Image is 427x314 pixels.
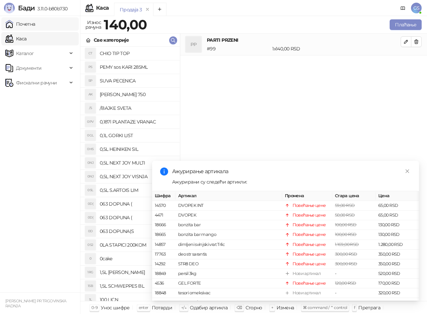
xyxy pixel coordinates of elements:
button: Плаћање [390,19,422,30]
td: 65,00 RSD [376,201,419,211]
div: Повећање цене [293,212,326,219]
td: DVOPEK [175,211,282,220]
span: 1.169,00 RSD [335,242,359,247]
div: Продаја 3 [120,6,142,13]
strong: 140,00 [104,16,147,33]
span: + [271,305,273,310]
td: 18666 [152,220,175,230]
span: ⌘ command / ⌃ control [303,305,347,310]
a: Каса [5,32,26,45]
div: PP [185,36,201,52]
h4: 063 DOPUNA(S [100,226,174,237]
span: ↑/↓ [181,305,186,310]
div: Смањење цене [293,299,324,306]
th: Цена [376,191,419,201]
td: 18848 [152,288,175,298]
div: Сторно [246,303,262,312]
div: Повећање цене [293,241,326,248]
div: SP [85,75,96,86]
td: STR8 DEO [175,259,282,269]
div: Повећање цене [293,251,326,258]
div: Ажурирани су следећи артикли: [172,178,411,186]
div: Ажурирање артикала [172,168,411,176]
h4: 0,5L S.ARTOIS LIM [100,185,174,196]
div: Све категорије [94,36,129,44]
td: - [332,288,376,298]
div: 1RG [85,267,96,278]
span: 100,00 RSD [335,232,357,237]
div: 1 x 140,00 RSD [271,45,402,52]
div: 1SB [85,281,96,291]
div: Нови артикал [293,270,321,277]
span: info-circle [160,168,168,176]
h4: PARTI PRZENI [207,36,401,44]
h4: SUVA PECENICA [100,75,174,86]
h4: 0,5L HEINIKEN SIL [100,144,174,154]
th: Стара цена [332,191,376,201]
div: Повећање цене [293,261,326,267]
span: 0-9 [91,305,97,310]
div: 0PV [85,116,96,127]
td: 350,00 RSD [376,250,419,259]
h4: 063 DOPUNA ( [100,199,174,209]
div: Нови артикал [293,290,321,296]
div: 0NJ [85,158,96,168]
a: Close [404,168,411,175]
span: enter [139,305,148,310]
div: Износ рачуна [84,18,102,31]
div: Повећање цене [293,231,326,238]
td: - [332,269,376,279]
span: Документи [16,61,41,75]
td: 4471 [152,211,175,220]
div: 0NJ [85,171,96,182]
div: 1L [85,294,96,305]
h4: 100 LICN [100,294,174,305]
td: deo str sarantis [175,250,282,259]
h4: PEMY sos KARI 285ML [100,62,174,72]
span: 120,00 RSD [335,281,356,286]
h4: 0,1L GORKI LIST [100,130,174,141]
div: Измена [277,303,294,312]
td: 17297 [152,298,175,308]
span: Каталог [16,47,34,60]
span: 3.11.0-b80b730 [35,6,67,12]
h4: 0,5L NEXT JOY VISNJA [100,171,174,182]
td: 4536 [152,279,175,288]
th: Артикал [175,191,282,201]
h4: [PERSON_NAME] 750 [100,89,174,100]
div: Повећање цене [293,222,326,228]
td: 170,00 RSD [376,279,419,288]
td: 14292 [152,259,175,269]
div: 0HS [85,144,96,154]
td: 1.280,00 RSD [376,240,419,249]
div: Унос шифре [101,303,130,312]
td: 17763 [152,250,175,259]
a: Почетна [5,17,35,31]
td: tesori omeksivac [175,288,282,298]
img: Logo [4,3,15,13]
td: 350,00 RSD [376,259,419,269]
td: 65,00 RSD [376,211,419,220]
h4: 063 DOPUNA ( [100,212,174,223]
button: Add tab [153,3,166,16]
div: # 99 [205,45,271,52]
button: remove [143,7,152,12]
h4: 1,5L [PERSON_NAME] [100,267,174,278]
td: 18665 [152,230,175,240]
div: Претрага [358,303,380,312]
th: Промена [282,191,332,201]
td: persil 3kg [175,269,282,279]
span: 50,00 RSD [335,213,355,218]
span: 300,00 RSD [335,252,357,257]
div: 0D( [85,199,96,209]
div: 0D( [85,212,96,223]
div: Повећање цене [293,202,326,209]
td: dimljeni svinjski vrat Trlic [175,240,282,249]
div: 0D [85,226,96,237]
div: /S [85,103,96,113]
h4: 1,5L SCHWEPPES BL [100,281,174,291]
span: 45,00 RSD [335,300,355,305]
td: 130,00 RSD [376,230,419,240]
span: GS [411,3,422,13]
div: Каса [96,5,109,11]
